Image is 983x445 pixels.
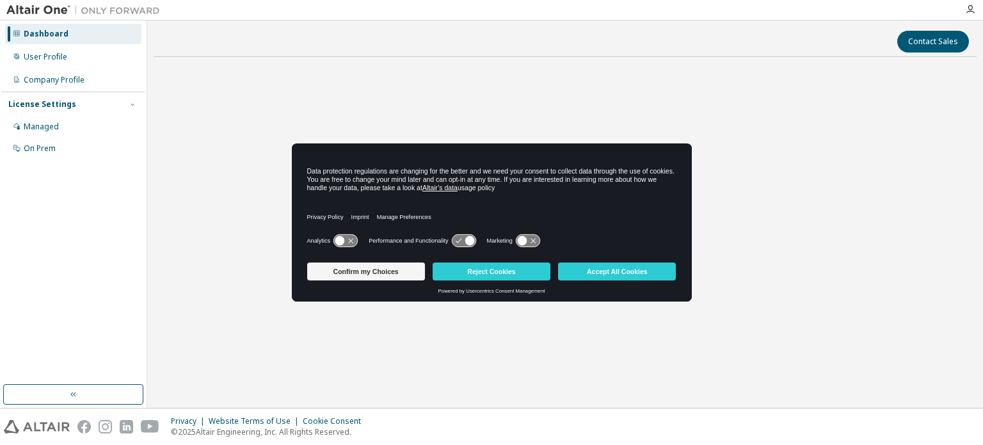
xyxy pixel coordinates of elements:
img: Altair One [6,4,166,17]
img: facebook.svg [77,420,91,433]
div: Managed [24,122,59,132]
img: youtube.svg [141,420,159,433]
div: Company Profile [24,75,84,85]
div: Dashboard [24,29,68,39]
button: Contact Sales [897,31,969,53]
div: License Settings [8,99,76,109]
div: Website Terms of Use [209,416,303,426]
div: Cookie Consent [303,416,369,426]
div: Privacy [171,416,209,426]
img: linkedin.svg [120,420,133,433]
div: On Prem [24,143,56,154]
div: User Profile [24,52,67,62]
img: instagram.svg [99,420,112,433]
img: altair_logo.svg [4,420,70,433]
p: © 2025 Altair Engineering, Inc. All Rights Reserved. [171,426,369,437]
